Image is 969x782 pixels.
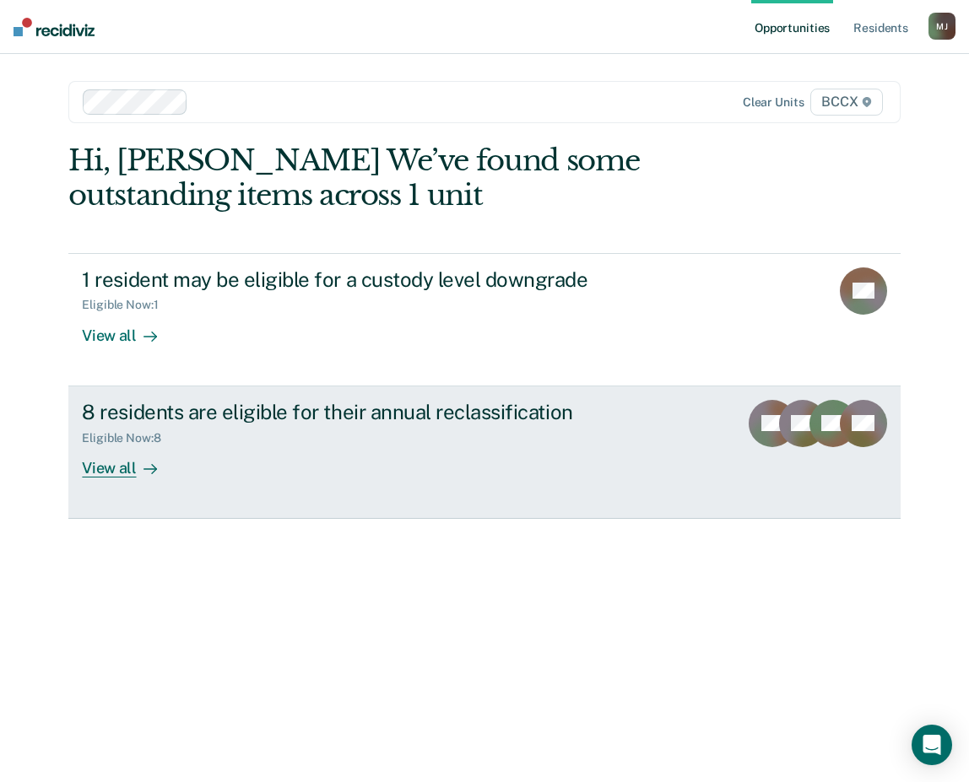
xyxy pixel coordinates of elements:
[68,386,900,519] a: 8 residents are eligible for their annual reclassificationEligible Now:8View all
[82,431,174,445] div: Eligible Now : 8
[928,13,955,40] div: M J
[743,95,804,110] div: Clear units
[14,18,95,36] img: Recidiviz
[912,725,952,765] div: Open Intercom Messenger
[82,445,176,477] div: View all
[810,89,882,116] span: BCCX
[928,13,955,40] button: MJ
[82,400,674,424] div: 8 residents are eligible for their annual reclassification
[68,253,900,386] a: 1 resident may be eligible for a custody level downgradeEligible Now:1View all
[68,143,734,213] div: Hi, [PERSON_NAME] We’ve found some outstanding items across 1 unit
[82,298,171,312] div: Eligible Now : 1
[82,267,674,292] div: 1 resident may be eligible for a custody level downgrade
[82,312,176,345] div: View all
